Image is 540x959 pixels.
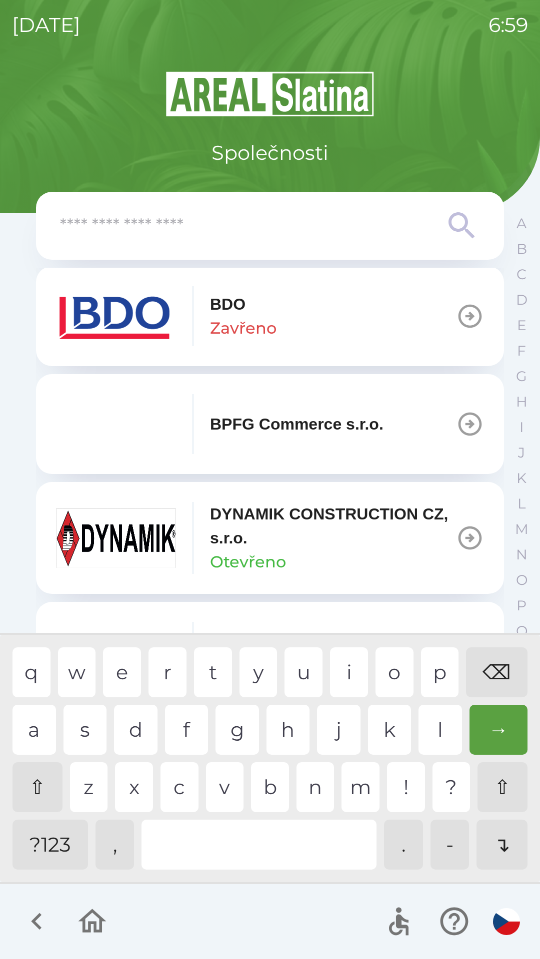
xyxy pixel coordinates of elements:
[509,262,534,287] button: C
[36,602,504,702] button: eg 115 s.r.o.Zavřeno
[210,502,456,550] p: DYNAMIK CONSTRUCTION CZ, s.r.o.
[509,440,534,466] button: J
[518,444,525,462] p: J
[516,368,527,385] p: G
[210,316,276,340] p: Zavřeno
[509,389,534,415] button: H
[509,338,534,364] button: F
[516,393,527,411] p: H
[516,622,527,640] p: Q
[56,508,176,568] img: 9aa1c191-0426-4a03-845b-4981a011e109.jpeg
[509,542,534,567] button: N
[509,567,534,593] button: O
[36,70,504,118] img: Logo
[509,287,534,313] button: D
[516,215,526,232] p: A
[210,550,286,574] p: Otevřeno
[211,138,328,168] p: Společnosti
[509,415,534,440] button: I
[509,516,534,542] button: M
[56,622,176,682] img: 1a4889b5-dc5b-4fa6-815e-e1339c265386.png
[509,211,534,236] button: A
[509,593,534,618] button: P
[509,364,534,389] button: G
[210,292,245,316] p: BDO
[210,412,383,436] p: BPFG Commerce s.r.o.
[12,10,80,40] p: [DATE]
[493,908,520,935] img: cs flag
[516,291,527,309] p: D
[516,571,527,589] p: O
[36,266,504,366] button: BDOZavřeno
[516,546,527,563] p: N
[516,597,526,614] p: P
[517,342,526,360] p: F
[519,419,523,436] p: I
[516,266,526,283] p: C
[36,374,504,474] button: BPFG Commerce s.r.o.
[509,491,534,516] button: L
[509,236,534,262] button: B
[515,520,528,538] p: M
[509,466,534,491] button: K
[210,628,301,652] p: eg 115 s.r.o.
[56,394,176,454] img: f3b1b367-54a7-43c8-9d7e-84e812667233.png
[56,286,176,346] img: ae7449ef-04f1-48ed-85b5-e61960c78b50.png
[488,10,528,40] p: 6:59
[509,313,534,338] button: E
[516,470,526,487] p: K
[517,495,525,512] p: L
[516,240,527,258] p: B
[509,618,534,644] button: Q
[36,482,504,594] button: DYNAMIK CONSTRUCTION CZ, s.r.o.Otevřeno
[517,317,526,334] p: E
